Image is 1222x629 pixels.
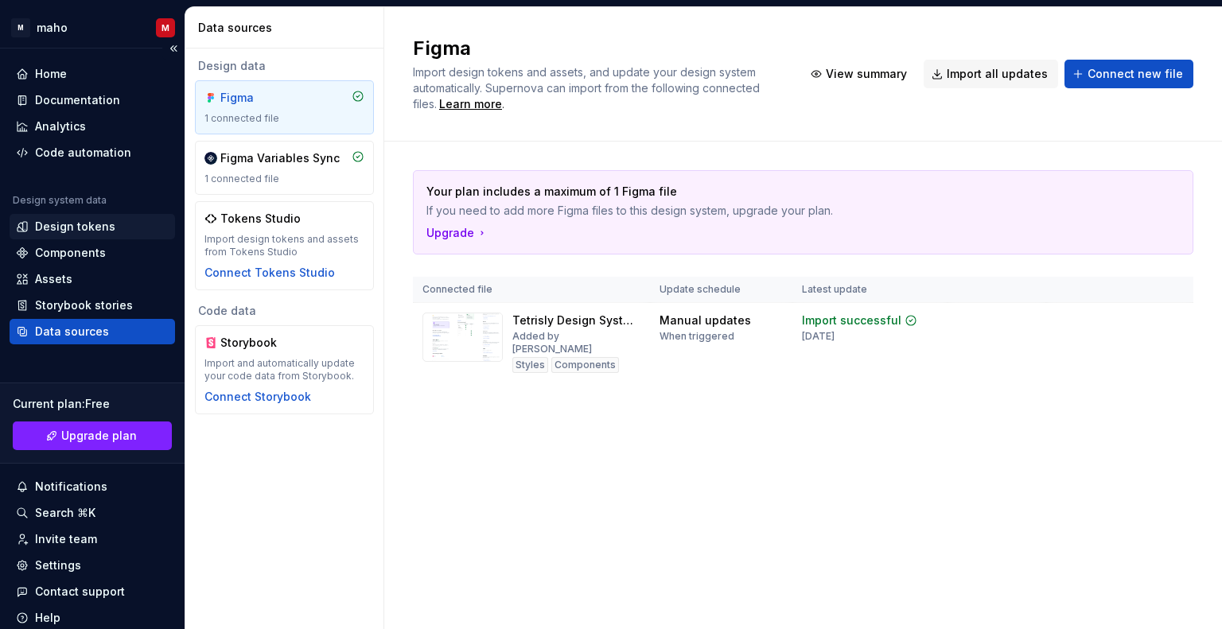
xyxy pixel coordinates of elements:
p: If you need to add more Figma files to this design system, upgrade your plan. [426,203,1068,219]
div: [DATE] [802,330,835,343]
span: Import design tokens and assets, and update your design system automatically. Supernova can impor... [413,65,763,111]
a: Assets [10,266,175,292]
div: Data sources [35,324,109,340]
button: Upgrade [426,225,488,241]
button: Connect Storybook [204,389,311,405]
button: Contact support [10,579,175,604]
div: Notifications [35,479,107,495]
a: Settings [10,553,175,578]
span: View summary [826,66,907,82]
h2: Figma [413,36,784,61]
div: M [11,18,30,37]
div: Components [551,357,619,373]
div: Storybook [220,335,297,351]
div: 1 connected file [204,173,364,185]
button: Connect Tokens Studio [204,265,335,281]
span: Import all updates [947,66,1048,82]
a: Tokens StudioImport design tokens and assets from Tokens StudioConnect Tokens Studio [195,201,374,290]
div: Styles [512,357,548,373]
button: Search ⌘K [10,500,175,526]
th: Latest update [792,277,948,303]
a: Components [10,240,175,266]
div: Storybook stories [35,297,133,313]
a: Code automation [10,140,175,165]
div: Design system data [13,194,107,207]
button: Notifications [10,474,175,499]
div: Assets [35,271,72,287]
button: Collapse sidebar [162,37,185,60]
div: Manual updates [660,313,751,328]
div: maho [37,20,68,36]
div: Components [35,245,106,261]
a: Figma1 connected file [195,80,374,134]
a: Analytics [10,114,175,139]
a: Data sources [10,319,175,344]
div: Data sources [198,20,377,36]
div: Current plan : Free [13,396,172,412]
button: Import all updates [924,60,1058,88]
div: Search ⌘K [35,505,95,521]
button: View summary [803,60,917,88]
span: . [437,99,504,111]
div: Settings [35,557,81,573]
a: StorybookImport and automatically update your code data from Storybook.Connect Storybook [195,325,374,414]
div: 1 connected file [204,112,364,125]
a: Storybook stories [10,293,175,318]
div: Contact support [35,584,125,600]
div: Analytics [35,118,86,134]
button: Connect new file [1064,60,1193,88]
div: Home [35,66,67,82]
a: Invite team [10,526,175,552]
a: Home [10,61,175,87]
div: Invite team [35,531,97,547]
div: Figma [220,90,297,106]
div: Import design tokens and assets from Tokens Studio [204,233,364,258]
a: Figma Variables Sync1 connected file [195,141,374,195]
div: Tokens Studio [220,211,301,227]
span: Upgrade plan [61,428,137,444]
button: Upgrade plan [13,421,172,450]
p: Your plan includes a maximum of 1 Figma file [426,184,1068,200]
div: Tetrisly Design System v.1.1.0 [512,313,640,328]
div: M [162,21,169,34]
div: Code automation [35,145,131,161]
button: MmahoM [3,10,181,45]
span: Connect new file [1088,66,1183,82]
div: Help [35,610,60,626]
th: Connected file [413,277,650,303]
div: Import successful [802,313,901,328]
th: Update schedule [650,277,792,303]
div: Code data [195,303,374,319]
div: Design data [195,58,374,74]
a: Learn more [439,96,502,112]
div: Figma Variables Sync [220,150,340,166]
div: Design tokens [35,219,115,235]
a: Design tokens [10,214,175,239]
div: Added by [PERSON_NAME] [512,330,640,355]
div: Documentation [35,92,120,108]
a: Documentation [10,87,175,113]
div: Import and automatically update your code data from Storybook. [204,357,364,382]
div: When triggered [660,330,734,343]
